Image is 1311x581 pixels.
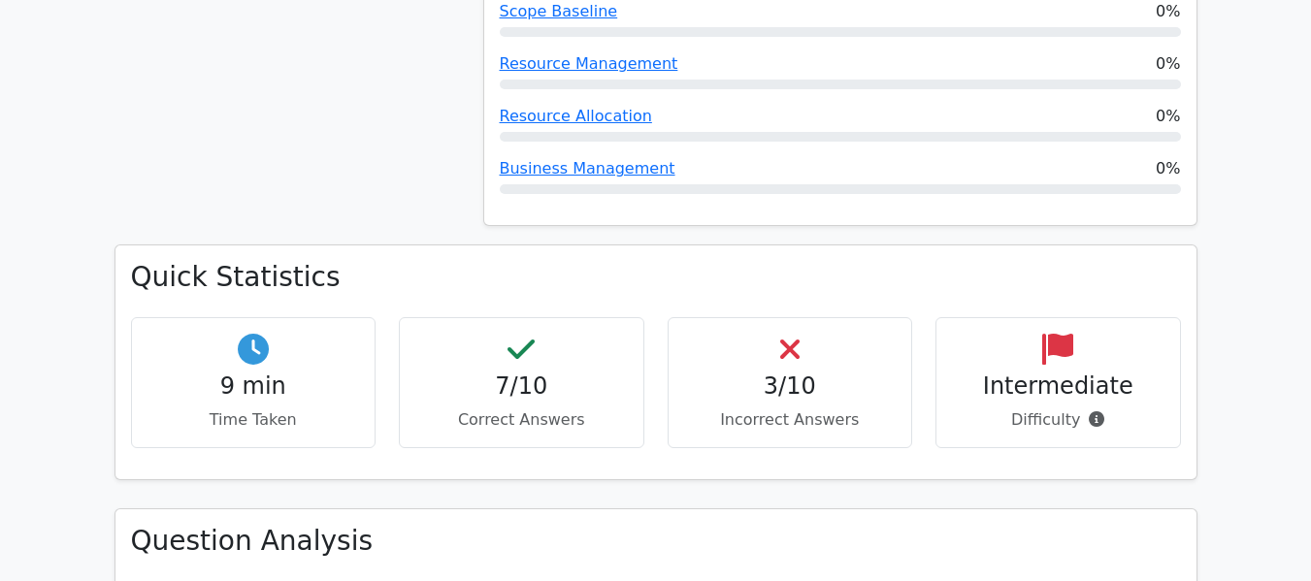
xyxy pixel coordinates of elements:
[131,261,1181,294] h3: Quick Statistics
[1156,157,1180,180] span: 0%
[147,408,360,432] p: Time Taken
[952,372,1164,401] h4: Intermediate
[500,2,618,20] a: Scope Baseline
[684,372,897,401] h4: 3/10
[147,372,360,401] h4: 9 min
[500,107,652,125] a: Resource Allocation
[415,408,628,432] p: Correct Answers
[131,525,1181,558] h3: Question Analysis
[500,159,675,178] a: Business Management
[684,408,897,432] p: Incorrect Answers
[415,372,628,401] h4: 7/10
[1156,52,1180,76] span: 0%
[952,408,1164,432] p: Difficulty
[500,54,678,73] a: Resource Management
[1156,105,1180,128] span: 0%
